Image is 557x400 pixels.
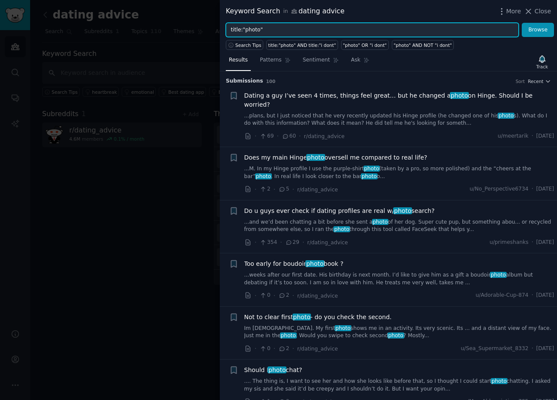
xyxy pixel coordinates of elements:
[257,53,293,71] a: Patterns
[244,378,554,393] a: .... The thing is, I want to see her and how she looks like before that, so I thought I could sta...
[226,6,345,17] div: Keyword Search dating advice
[341,40,389,50] a: "photo" OR "i dont"
[226,77,263,85] span: Submission s
[244,271,554,286] a: ...weeks after our first date. His birthday is next month. I’d like to give him as a gift a boudo...
[532,345,533,353] span: ·
[489,239,528,246] span: u/primeshanks
[498,113,514,119] span: photo
[292,344,294,353] span: ·
[470,185,529,193] span: u/No_Perspective6734
[259,345,270,353] span: 0
[535,7,551,16] span: Close
[372,219,389,225] span: photo
[450,92,469,99] span: photo
[307,240,348,246] span: r/dating_advice
[274,344,275,353] span: ·
[244,366,302,375] a: Should Iphotochat?
[226,53,251,71] a: Results
[274,185,275,194] span: ·
[244,91,554,109] span: Dating a guy I’ve seen 4 times, things feel great… but he changed a on Hinge. Should I be worried?
[235,42,262,48] span: Search Tips
[302,238,304,247] span: ·
[461,345,528,353] span: u/Sea_Supermarket_8332
[536,292,554,299] span: [DATE]
[255,185,256,194] span: ·
[255,238,256,247] span: ·
[255,344,256,353] span: ·
[536,239,554,246] span: [DATE]
[532,239,533,246] span: ·
[278,185,289,193] span: 5
[244,218,554,234] a: ...and we’d been chatting a bit before she sent aphotoof her dog. Super cute pup, but something a...
[297,293,338,299] span: r/dating_advice
[303,56,330,64] span: Sentiment
[259,239,277,246] span: 354
[259,185,270,193] span: 2
[536,185,554,193] span: [DATE]
[244,206,435,215] span: Do u guys ever check if dating profiles are real w/ search?
[268,42,336,48] div: title:"photo" AND title:"i dont"
[255,132,256,141] span: ·
[392,40,454,50] a: "photo" AND NOT "i dont"
[244,325,554,340] a: Im [DEMOGRAPHIC_DATA]. My firstphotoshows me in an activity. Its very scenic. Its ... and a dista...
[244,91,554,109] a: Dating a guy I’ve seen 4 times, things feel great… but he changed aphotoon Hinge. Should I be wor...
[343,42,387,48] div: "photo" OR "i dont"
[226,23,519,37] input: Try a keyword related to your business
[292,314,311,320] span: photo
[266,40,338,50] a: title:"photo" AND title:"i dont"
[229,56,248,64] span: Results
[226,40,263,50] button: Search Tips
[244,259,344,268] a: Too early for boudoirphotobook ?
[516,78,525,84] div: Sort
[260,56,281,64] span: Patterns
[259,292,270,299] span: 0
[532,185,533,193] span: ·
[277,132,279,141] span: ·
[297,346,338,352] span: r/dating_advice
[292,185,294,194] span: ·
[476,292,529,299] span: u/Adorable-Cup-874
[305,260,324,267] span: photo
[536,345,554,353] span: [DATE]
[292,291,294,300] span: ·
[524,7,551,16] button: Close
[244,153,428,162] a: Does my main Hingephotooversell me compared to real life?
[280,238,282,247] span: ·
[283,8,288,15] span: in
[490,272,507,278] span: photo
[278,345,289,353] span: 2
[335,325,351,331] span: photo
[361,173,378,179] span: photo
[297,187,338,193] span: r/dating_advice
[278,292,289,299] span: 2
[522,23,554,37] button: Browse
[244,165,554,180] a: ...M. In my Hinge profile I use the purple-shirtphoto(taken by a pro, so more polished) and the “...
[304,133,345,139] span: r/dating_advice
[244,313,392,322] span: Not to clear first - do you check the second.
[536,64,548,70] div: Track
[528,78,543,84] span: Recent
[299,132,301,141] span: ·
[393,207,412,214] span: photo
[244,112,554,127] a: ...plans, but I just noticed that he very recently updated his Hinge profile (he changed one of h...
[394,42,452,48] div: "photo" AND NOT "i dont"
[285,239,299,246] span: 29
[388,332,404,338] span: photo
[266,79,276,84] span: 100
[244,153,428,162] span: Does my main Hinge oversell me compared to real life?
[351,56,360,64] span: Ask
[497,7,521,16] button: More
[532,292,533,299] span: ·
[348,53,372,71] a: Ask
[255,173,272,179] span: photo
[259,132,274,140] span: 69
[300,53,342,71] a: Sentiment
[532,132,533,140] span: ·
[255,291,256,300] span: ·
[306,154,325,161] span: photo
[244,366,302,375] span: Should I chat?
[268,366,286,373] span: photo
[536,132,554,140] span: [DATE]
[280,332,297,338] span: photo
[333,226,350,232] span: photo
